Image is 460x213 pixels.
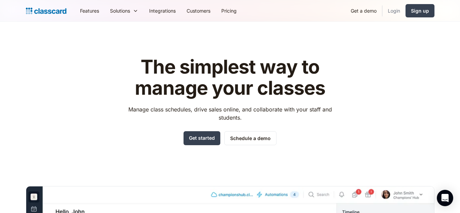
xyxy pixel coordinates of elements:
[26,6,66,16] a: home
[110,7,130,14] div: Solutions
[382,3,406,18] a: Login
[122,105,338,122] p: Manage class schedules, drive sales online, and collaborate with your staff and students.
[122,57,338,98] h1: The simplest way to manage your classes
[216,3,242,18] a: Pricing
[144,3,181,18] a: Integrations
[105,3,144,18] div: Solutions
[406,4,434,17] a: Sign up
[224,131,276,145] a: Schedule a demo
[411,7,429,14] div: Sign up
[181,3,216,18] a: Customers
[75,3,105,18] a: Features
[345,3,382,18] a: Get a demo
[184,131,220,145] a: Get started
[437,190,453,206] div: Open Intercom Messenger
